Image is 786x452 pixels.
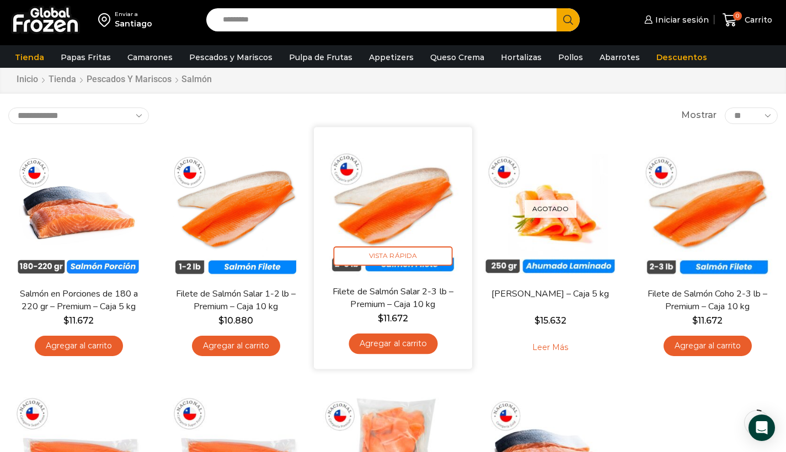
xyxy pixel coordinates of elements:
[98,10,115,29] img: address-field-icon.svg
[16,73,212,86] nav: Breadcrumb
[63,315,94,326] bdi: 11.672
[557,8,580,31] button: Search button
[173,288,300,313] a: Filete de Salmón Salar 1-2 lb – Premium – Caja 10 kg
[349,333,437,354] a: Agregar al carrito: “Filete de Salmón Salar 2-3 lb - Premium - Caja 10 kg”
[55,47,116,68] a: Papas Fritas
[192,336,280,356] a: Agregar al carrito: “Filete de Salmón Salar 1-2 lb – Premium - Caja 10 kg”
[644,288,771,313] a: Filete de Salmón Coho 2-3 lb – Premium – Caja 10 kg
[664,336,752,356] a: Agregar al carrito: “Filete de Salmón Coho 2-3 lb - Premium - Caja 10 kg”
[733,12,742,20] span: 0
[515,336,585,359] a: Leé más sobre “Salmón Ahumado Laminado - Caja 5 kg”
[692,315,723,326] bdi: 11.672
[553,47,589,68] a: Pollos
[487,288,614,300] a: [PERSON_NAME] – Caja 5 kg
[651,47,713,68] a: Descuentos
[218,315,224,326] span: $
[184,47,278,68] a: Pescados y Mariscos
[15,288,142,313] a: Salmón en Porciones de 180 a 220 gr – Premium – Caja 5 kg
[329,285,457,311] a: Filete de Salmón Salar 2-3 lb – Premium – Caja 10 kg
[35,336,123,356] a: Agregar al carrito: “Salmón en Porciones de 180 a 220 gr - Premium - Caja 5 kg”
[181,74,212,84] h1: Salmón
[534,315,540,326] span: $
[9,47,50,68] a: Tienda
[284,47,358,68] a: Pulpa de Frutas
[495,47,547,68] a: Hortalizas
[742,14,772,25] span: Carrito
[425,47,490,68] a: Queso Crema
[334,246,453,266] span: Vista Rápida
[48,73,77,86] a: Tienda
[641,9,709,31] a: Iniciar sesión
[378,313,408,324] bdi: 11.672
[594,47,645,68] a: Abarrotes
[115,10,152,18] div: Enviar a
[115,18,152,29] div: Santiago
[720,7,775,33] a: 0 Carrito
[8,107,149,124] select: Pedido de la tienda
[86,73,172,86] a: Pescados y Mariscos
[534,315,566,326] bdi: 15.632
[378,313,383,324] span: $
[653,14,709,25] span: Iniciar sesión
[16,73,39,86] a: Inicio
[363,47,419,68] a: Appetizers
[63,315,69,326] span: $
[525,200,576,218] p: Agotado
[681,109,717,122] span: Mostrar
[692,315,698,326] span: $
[122,47,178,68] a: Camarones
[748,415,775,441] div: Open Intercom Messenger
[218,315,253,326] bdi: 10.880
